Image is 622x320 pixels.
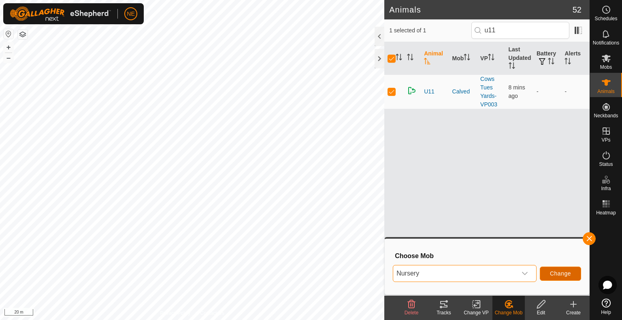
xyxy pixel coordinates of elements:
h2: Animals [389,5,573,15]
img: returning on [407,86,417,95]
p-sorticon: Activate to sort [509,64,515,70]
span: Infra [601,186,611,191]
span: Change [550,270,571,277]
img: Gallagher Logo [10,6,111,21]
th: Animal [421,42,449,75]
p-sorticon: Activate to sort [424,59,430,66]
span: 52 [573,4,582,16]
a: Contact Us [200,309,224,317]
button: + [4,42,13,52]
span: Schedules [594,16,617,21]
td: - [561,74,590,109]
p-sorticon: Activate to sort [488,55,494,61]
span: Notifications [593,40,619,45]
span: Nursery [393,265,517,282]
a: Help [590,295,622,318]
p-sorticon: Activate to sort [407,55,413,61]
th: Mob [449,42,477,75]
span: Animals [597,89,615,94]
th: Alerts [561,42,590,75]
button: Map Layers [18,30,28,39]
th: Battery [533,42,561,75]
th: Last Updated [505,42,533,75]
div: Edit [525,309,557,316]
div: dropdown trigger [517,265,533,282]
div: Create [557,309,590,316]
div: Tracks [428,309,460,316]
p-sorticon: Activate to sort [548,59,554,66]
a: Cows Tues Yards-VP003 [480,76,497,108]
span: VPs [601,138,610,142]
span: Delete [405,310,419,316]
span: 1 selected of 1 [389,26,471,35]
p-sorticon: Activate to sort [396,55,402,61]
span: Neckbands [594,113,618,118]
button: Change [540,267,581,281]
span: NE [127,10,134,18]
button: – [4,53,13,63]
button: Reset Map [4,29,13,39]
div: Calved [452,87,474,96]
span: Status [599,162,613,167]
p-sorticon: Activate to sort [464,55,470,61]
a: Privacy Policy [160,309,191,317]
p-sorticon: Activate to sort [564,59,571,66]
span: 26 Aug 2025, 1:40 pm [509,84,525,99]
span: Help [601,310,611,315]
span: Mobs [600,65,612,70]
td: - [533,74,561,109]
th: VP [477,42,505,75]
span: U11 [424,87,435,96]
div: Change VP [460,309,492,316]
input: Search (S) [471,22,569,39]
div: Change Mob [492,309,525,316]
h3: Choose Mob [395,252,581,260]
span: Heatmap [596,210,616,215]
